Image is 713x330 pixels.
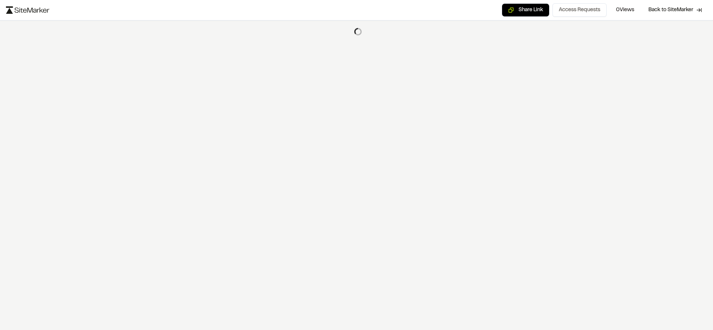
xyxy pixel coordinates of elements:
[616,6,634,14] span: 0 Views
[644,3,707,17] a: Back to SiteMarker
[6,6,49,14] img: logo-black-rebrand.svg
[610,3,641,17] button: 0Views
[552,3,607,17] button: Access Requests
[648,6,693,14] span: Back to SiteMarker
[502,3,549,17] button: Copy share link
